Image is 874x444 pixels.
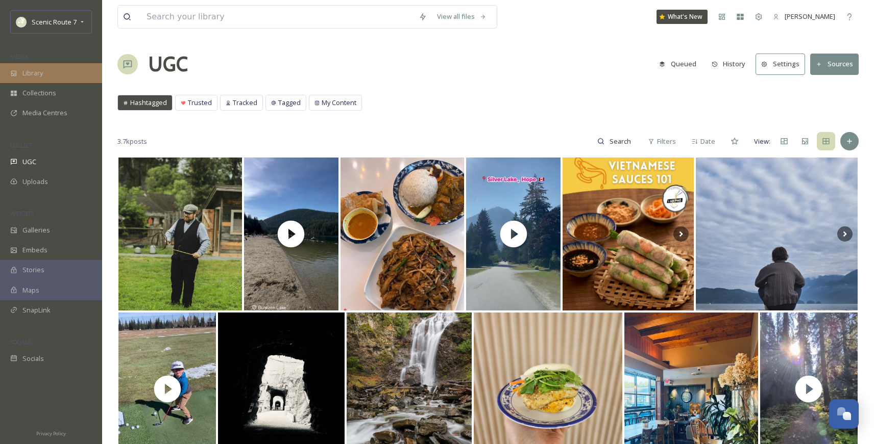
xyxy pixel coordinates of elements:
[233,98,257,108] span: Tracked
[707,54,756,74] a: History
[754,137,770,146] span: View:
[604,131,638,151] input: Search
[768,7,840,27] a: [PERSON_NAME]
[829,399,859,429] button: Open Chat
[22,285,39,295] span: Maps
[756,54,810,74] a: Settings
[148,49,188,80] a: UGC
[117,137,147,146] span: 3.7k posts
[22,245,47,255] span: Embeds
[22,265,44,275] span: Stories
[118,158,242,310] img: Take a break from your screens and step into the story at the Kilby Historic Site! Memories are m...
[657,137,676,146] span: Filters
[36,427,66,439] a: Privacy Policy
[10,338,31,346] span: SOCIALS
[22,225,50,235] span: Galleries
[22,177,48,187] span: Uploads
[22,88,56,98] span: Collections
[36,430,66,437] span: Privacy Policy
[16,17,27,27] img: SnapSea%20Square%20Logo.png
[785,12,835,21] span: [PERSON_NAME]
[22,68,43,78] span: Library
[810,54,859,74] button: Sources
[188,98,212,108] span: Trusted
[10,210,34,217] span: WIDGETS
[696,158,858,310] img: Seasons may change Winter to spring. Under the water's surface, All remains Calm and deep. . . . ...
[22,305,51,315] span: SnapLink
[563,158,694,310] img: ✨ In Vietnamese cuisine, sauces aren’t just condiments - they’re the soul of the meal. From bold ...
[244,158,339,310] img: thumbnail
[700,137,715,146] span: Date
[657,10,708,24] a: What's New
[278,98,301,108] span: Tagged
[466,158,561,310] img: thumbnail
[22,157,36,167] span: UGC
[322,98,356,108] span: My Content
[10,141,32,149] span: COLLECT
[32,17,77,27] span: Scenic Route 7
[130,98,167,108] span: Hashtagged
[22,108,67,118] span: Media Centres
[10,53,28,60] span: MEDIA
[654,54,707,74] a: Queued
[707,54,751,74] button: History
[341,158,464,310] img: Reminds you of the time when SG was just 3.5 hrs away by plane #bceats #coquitlam #canada #food #...
[22,354,44,363] span: Socials
[141,6,414,28] input: Search your library
[654,54,701,74] button: Queued
[432,7,492,27] a: View all files
[756,54,805,74] button: Settings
